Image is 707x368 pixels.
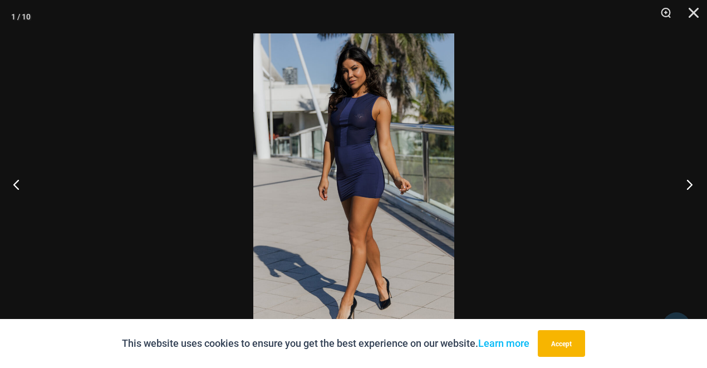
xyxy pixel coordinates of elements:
p: This website uses cookies to ensure you get the best experience on our website. [122,335,529,352]
button: Accept [538,330,585,357]
div: 1 / 10 [11,8,31,25]
button: Next [665,156,707,212]
img: Desire Me Navy 5192 Dress 11 [253,33,454,335]
a: Learn more [478,337,529,349]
